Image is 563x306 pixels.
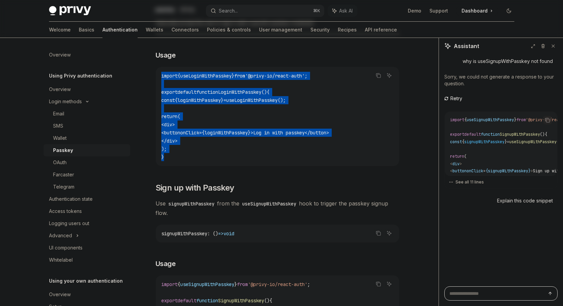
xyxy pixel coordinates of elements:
[178,89,196,95] span: default
[444,95,464,102] button: Retry
[237,281,248,287] span: from
[156,259,176,268] span: Usage
[53,134,67,142] div: Wallet
[44,156,130,169] a: OAuth
[450,161,452,167] span: <
[49,97,82,106] div: Login methods
[53,183,74,191] div: Telegram
[248,281,307,287] span: '@privy-io/react-auth'
[338,22,357,38] a: Recipes
[218,89,261,95] span: LoginWithPasskey
[500,132,540,137] span: SignupWithPasskey
[53,158,67,167] div: OAuth
[53,110,64,118] div: Email
[462,7,488,14] span: Dashboard
[161,138,167,144] span: </
[164,122,172,128] span: div
[516,117,526,123] span: from
[488,168,528,174] span: signupWithPasskey
[161,97,175,103] span: const
[269,298,272,304] span: {
[219,7,238,15] div: Search...
[161,113,178,119] span: return
[528,168,531,174] span: }
[49,207,82,215] div: Access tokens
[305,73,307,79] span: ;
[234,73,245,79] span: from
[161,154,164,160] span: }
[161,89,178,95] span: export
[44,242,130,254] a: UI components
[161,298,178,304] span: export
[449,95,464,102] span: Retry
[456,5,498,16] a: Dashboard
[172,122,175,128] span: >
[49,290,71,299] div: Overview
[497,197,553,204] div: Explain this code snippet
[234,281,237,287] span: }
[305,130,310,136] span: </
[49,244,83,252] div: UI components
[450,132,464,137] span: export
[218,231,224,237] span: =>
[171,22,199,38] a: Connectors
[49,232,72,240] div: Advanced
[161,122,164,128] span: <
[44,83,130,95] a: Overview
[202,130,205,136] span: {
[44,132,130,144] a: Wallet
[339,7,353,14] span: Ask AI
[44,217,130,230] a: Logging users out
[44,181,130,193] a: Telegram
[178,97,221,103] span: loginWithPasskey
[49,6,91,16] img: dark logo
[180,73,232,79] span: useLoginWithPasskey
[503,5,514,16] button: Toggle dark mode
[245,73,305,79] span: '@privy-io/react-auth'
[278,97,286,103] span: ();
[44,120,130,132] a: SMS
[464,117,467,123] span: {
[467,168,483,174] span: onClick
[49,277,123,285] h5: Using your own authentication
[310,22,330,38] a: Security
[450,139,462,145] span: const
[221,97,224,103] span: }
[408,7,421,14] a: Demo
[49,22,71,38] a: Welcome
[374,229,383,238] button: Copy the contents from the code block
[178,73,180,79] span: {
[207,22,251,38] a: Policies & controls
[44,205,130,217] a: Access tokens
[146,22,163,38] a: Wallets
[259,22,302,38] a: User management
[505,139,507,145] span: }
[264,298,269,304] span: ()
[49,72,112,80] h5: Using Privy authentication
[374,71,383,80] button: Copy the contents from the code block
[267,89,269,95] span: {
[164,130,180,136] span: button
[232,73,234,79] span: }
[452,168,467,174] span: button
[450,176,455,181] span: </
[199,130,202,136] span: =
[462,139,464,145] span: {
[224,231,234,237] span: void
[156,199,399,218] span: Use from the hook to trigger the passkey signup flow.
[156,182,234,193] span: Sign up with Passkey
[178,113,180,119] span: (
[161,130,164,136] span: <
[481,132,500,137] span: function
[464,139,505,145] span: signupWithPasskey
[53,171,74,179] div: Farcaster
[44,108,130,120] a: Email
[531,168,533,174] span: >
[509,139,557,145] span: useSignupWithPasskey
[463,58,553,65] div: why is useSignupWithPasskey not found
[79,22,94,38] a: Basics
[218,298,264,304] span: SignupWithPasskey
[53,122,63,130] div: SMS
[196,298,218,304] span: function
[161,231,207,237] span: signupWithPasskey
